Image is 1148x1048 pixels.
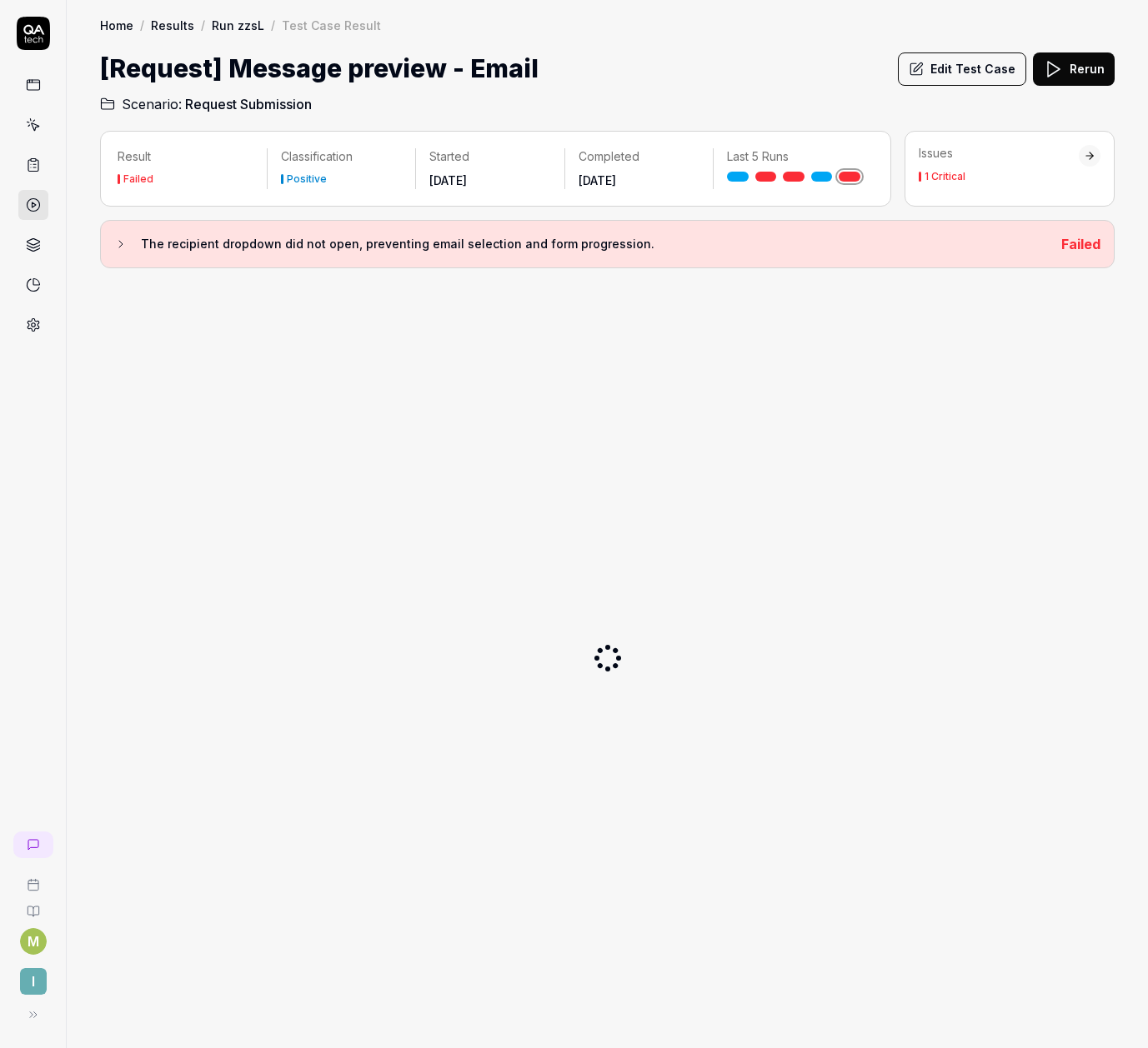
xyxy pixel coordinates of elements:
[212,17,264,33] a: Run zzsL
[579,148,700,165] p: Completed
[925,172,965,182] div: 1 Critical
[1061,236,1100,252] span: Failed
[118,94,182,114] span: Scenario:
[185,94,312,114] span: Request Submission
[429,173,467,187] time: [DATE]
[118,148,253,165] p: Result
[140,17,144,33] div: /
[100,50,539,87] h1: [Request] Message preview - Email
[287,174,327,184] div: Positive
[7,891,59,918] a: Documentation
[123,174,153,184] div: Failed
[100,17,133,33] a: Home
[282,17,381,33] div: Test Case Result
[281,148,403,165] p: Classification
[141,234,1048,254] h3: The recipient dropdown did not open, preventing email selection and form progression.
[727,148,860,165] p: Last 5 Runs
[7,955,59,998] button: I
[100,94,312,114] a: Scenario:Request Submission
[151,17,194,33] a: Results
[919,145,1079,162] div: Issues
[429,148,551,165] p: Started
[579,173,616,187] time: [DATE]
[201,17,205,33] div: /
[13,831,53,858] a: New conversation
[1033,52,1115,86] button: Rerun
[114,234,1048,254] button: The recipient dropdown did not open, preventing email selection and form progression.
[898,52,1026,86] button: Edit Test Case
[7,865,59,891] a: Book a call with us
[20,928,47,955] button: M
[20,968,47,995] span: I
[271,17,275,33] div: /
